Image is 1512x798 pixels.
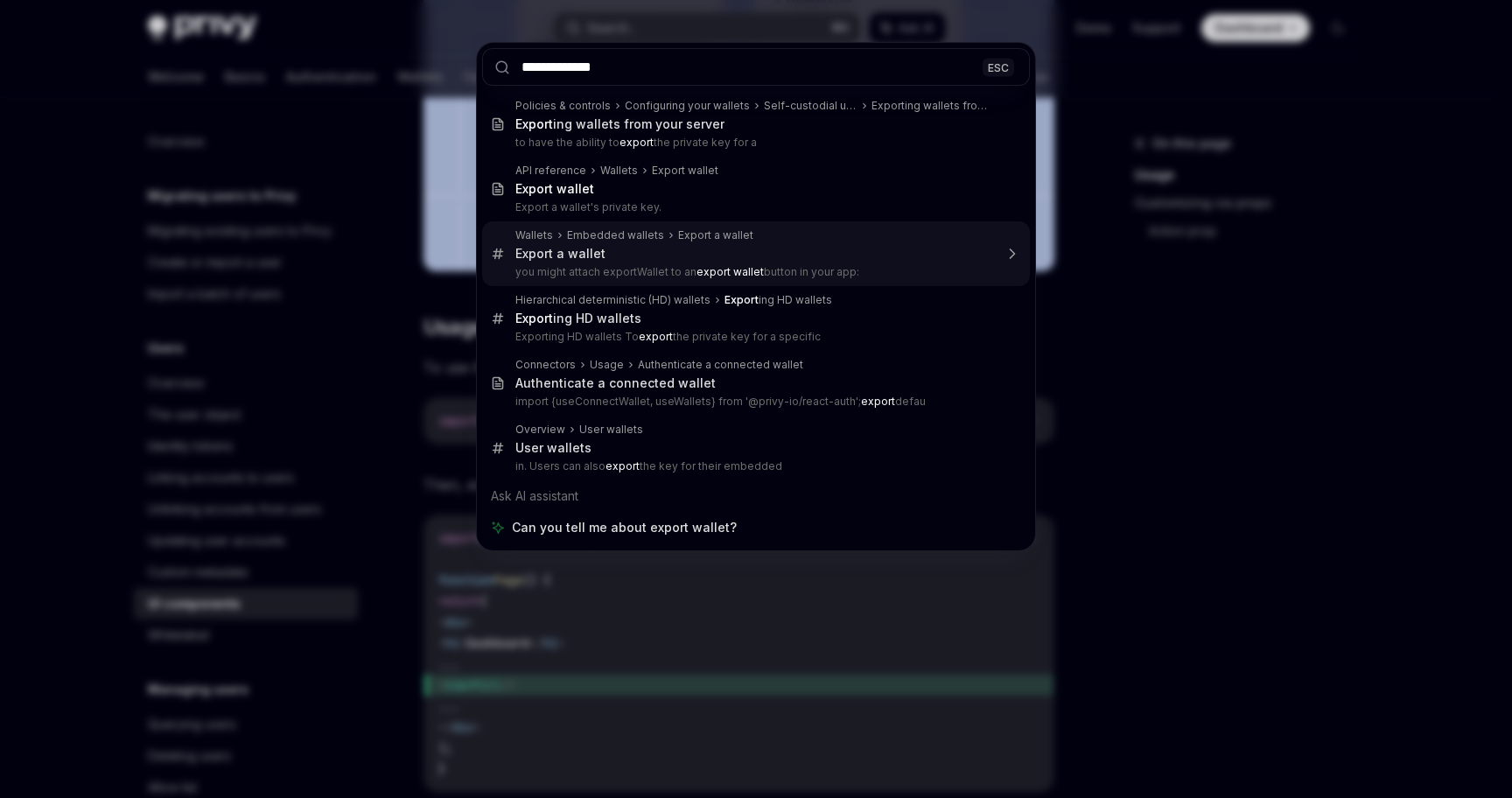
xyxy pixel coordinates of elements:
div: Wallets [515,228,553,242]
b: export [605,459,640,472]
div: Policies & controls [515,99,611,113]
div: API reference [515,164,586,178]
b: export wallet [696,265,764,278]
div: Usage [590,358,624,372]
div: User wallets [579,423,643,437]
div: Wallets [600,164,638,178]
p: in. Users can also the key for their embedded [515,459,993,473]
p: import {useConnectWallet, useWallets} from '@privy-io/react-auth'; defau [515,395,993,409]
div: Export a wallet [515,246,605,262]
div: Exporting wallets from your server [871,99,993,113]
b: Export [515,311,553,325]
div: User wallets [515,440,591,456]
div: ing HD wallets [724,293,832,307]
div: Overview [515,423,565,437]
b: Export [515,116,553,131]
div: Self-custodial user wallets [764,99,857,113]
div: Configuring your wallets [625,99,750,113]
p: to have the ability to the private key for a [515,136,993,150]
div: Export wallet [652,164,718,178]
b: Export wallet [515,181,594,196]
b: export [639,330,673,343]
p: Export a wallet's private key. [515,200,993,214]
div: Embedded wallets [567,228,664,242]
div: ESC [983,58,1014,76]
div: Hierarchical deterministic (HD) wallets [515,293,710,307]
div: ing wallets from your server [515,116,724,132]
div: ing HD wallets [515,311,641,326]
p: you might attach exportWallet to an button in your app: [515,265,993,279]
p: Exporting HD wallets To the private key for a specific [515,330,993,344]
div: Ask AI assistant [482,480,1030,512]
b: export [619,136,654,149]
span: Can you tell me about export wallet? [512,519,737,536]
div: Authenticate a connected wallet [515,375,716,391]
b: Export [724,293,759,306]
div: Authenticate a connected wallet [638,358,803,372]
div: Connectors [515,358,576,372]
div: Export a wallet [678,228,753,242]
b: export [861,395,895,408]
